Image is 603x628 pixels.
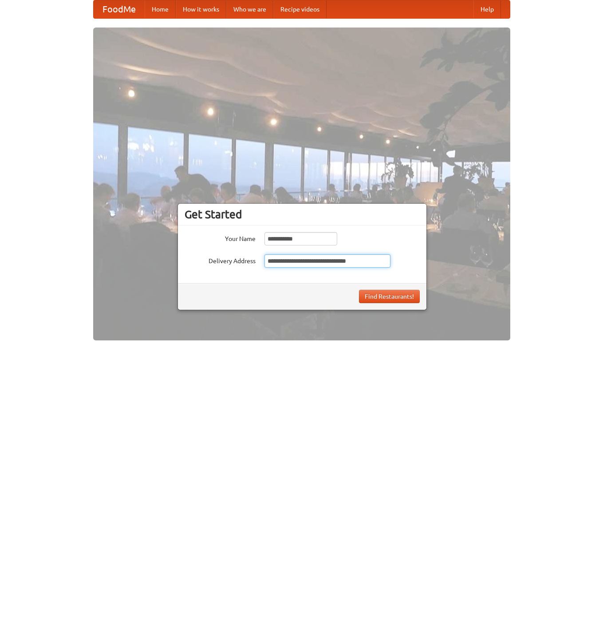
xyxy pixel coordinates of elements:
label: Your Name [185,232,256,243]
button: Find Restaurants! [359,290,420,303]
a: Who we are [226,0,273,18]
a: Home [145,0,176,18]
a: FoodMe [94,0,145,18]
a: Recipe videos [273,0,327,18]
h3: Get Started [185,208,420,221]
label: Delivery Address [185,254,256,265]
a: Help [473,0,501,18]
a: How it works [176,0,226,18]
